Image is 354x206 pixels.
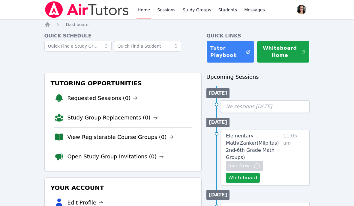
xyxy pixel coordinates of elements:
[49,182,197,193] h3: Your Account
[226,104,272,109] span: No sessions [DATE]
[206,190,229,200] li: [DATE]
[114,41,181,51] input: Quick Find a Student
[67,94,138,102] a: Requested Sessions (0)
[66,22,89,28] a: Dashboard
[244,7,265,13] span: Messages
[206,88,229,98] li: [DATE]
[44,32,202,40] h4: Quick Schedule
[44,1,129,18] img: Air Tutors
[66,22,89,27] span: Dashboard
[44,22,310,28] nav: Breadcrumb
[228,162,250,169] span: Join Now
[283,132,304,183] span: 11:05 am
[67,152,164,161] a: Open Study Group Invitations (0)
[206,73,310,81] h3: Upcoming Sessions
[206,41,254,63] a: Tutor Playbook
[226,173,260,183] button: Whiteboard
[226,132,281,161] a: Elementary Math(Zanker(Milpitas) 2nd-6th Grade Math Groups)
[226,133,279,160] span: Elementary Math ( Zanker(Milpitas) 2nd-6th Grade Math Groups )
[226,161,263,171] button: Join Now
[67,133,174,141] a: View Registerable Course Groups (0)
[67,113,158,122] a: Study Group Replacements (0)
[206,32,310,40] h4: Quick Links
[44,41,112,51] input: Quick Find a Study Group
[206,118,229,127] li: [DATE]
[257,41,310,63] button: Whiteboard Home
[49,78,197,89] h3: Tutoring Opportunities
